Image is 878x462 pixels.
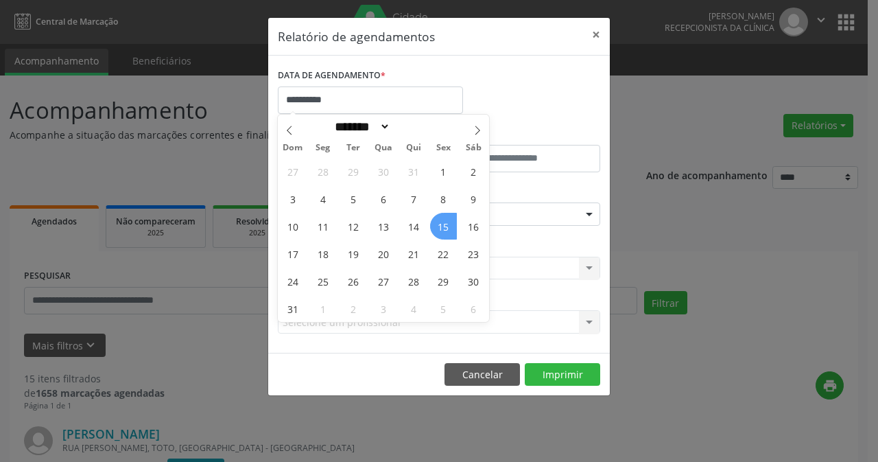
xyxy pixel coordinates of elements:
span: Agosto 1, 2025 [430,158,457,185]
label: ATÉ [442,124,600,145]
span: Julho 27, 2025 [279,158,306,185]
span: Agosto 23, 2025 [460,240,487,267]
span: Setembro 4, 2025 [400,295,427,322]
input: Year [390,119,436,134]
span: Agosto 4, 2025 [309,185,336,212]
span: Agosto 14, 2025 [400,213,427,240]
span: Agosto 21, 2025 [400,240,427,267]
h5: Relatório de agendamentos [278,27,435,45]
span: Qua [368,143,399,152]
span: Agosto 9, 2025 [460,185,487,212]
span: Sex [429,143,459,152]
span: Setembro 6, 2025 [460,295,487,322]
button: Close [582,18,610,51]
span: Agosto 10, 2025 [279,213,306,240]
span: Setembro 1, 2025 [309,295,336,322]
span: Agosto 13, 2025 [370,213,396,240]
span: Agosto 5, 2025 [340,185,366,212]
label: DATA DE AGENDAMENTO [278,65,385,86]
span: Agosto 28, 2025 [400,268,427,294]
span: Agosto 2, 2025 [460,158,487,185]
span: Agosto 25, 2025 [309,268,336,294]
span: Ter [338,143,368,152]
span: Agosto 11, 2025 [309,213,336,240]
span: Julho 31, 2025 [400,158,427,185]
span: Agosto 29, 2025 [430,268,457,294]
span: Qui [399,143,429,152]
span: Agosto 8, 2025 [430,185,457,212]
span: Agosto 16, 2025 [460,213,487,240]
span: Agosto 22, 2025 [430,240,457,267]
span: Setembro 3, 2025 [370,295,396,322]
span: Dom [278,143,308,152]
button: Imprimir [525,363,600,386]
span: Agosto 3, 2025 [279,185,306,212]
span: Agosto 18, 2025 [309,240,336,267]
span: Julho 30, 2025 [370,158,396,185]
span: Agosto 15, 2025 [430,213,457,240]
span: Agosto 31, 2025 [279,295,306,322]
button: Cancelar [444,363,520,386]
span: Agosto 26, 2025 [340,268,366,294]
span: Sáb [459,143,489,152]
span: Agosto 12, 2025 [340,213,366,240]
span: Setembro 5, 2025 [430,295,457,322]
span: Agosto 20, 2025 [370,240,396,267]
select: Month [331,119,391,134]
span: Setembro 2, 2025 [340,295,366,322]
span: Agosto 6, 2025 [370,185,396,212]
span: Agosto 27, 2025 [370,268,396,294]
span: Seg [308,143,338,152]
span: Julho 28, 2025 [309,158,336,185]
span: Agosto 7, 2025 [400,185,427,212]
span: Agosto 24, 2025 [279,268,306,294]
span: Agosto 30, 2025 [460,268,487,294]
span: Agosto 19, 2025 [340,240,366,267]
span: Agosto 17, 2025 [279,240,306,267]
span: Julho 29, 2025 [340,158,366,185]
